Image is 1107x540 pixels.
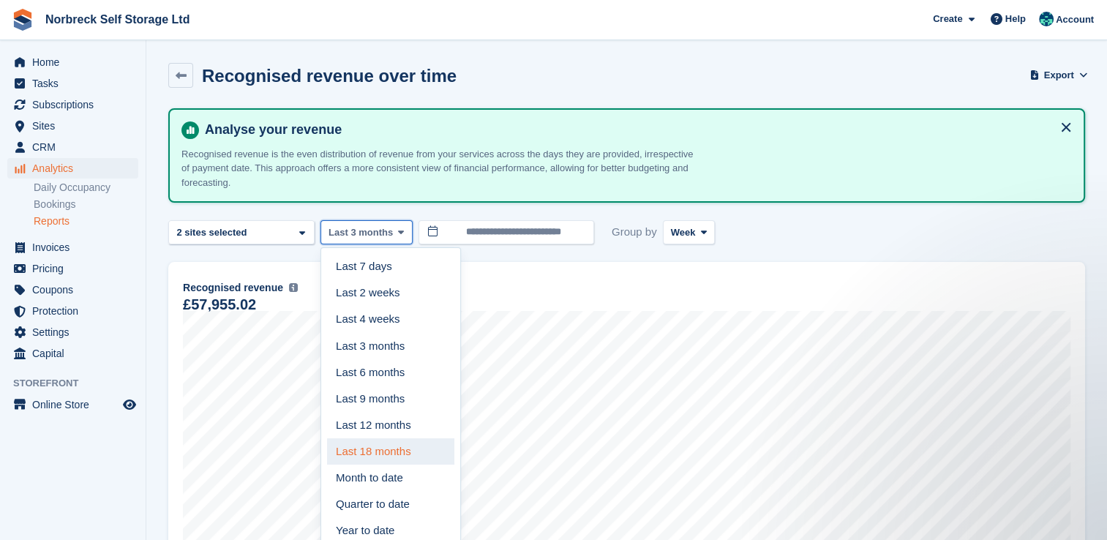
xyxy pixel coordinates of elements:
[327,280,454,307] a: Last 2 weeks
[32,301,120,321] span: Protection
[7,280,138,300] a: menu
[34,198,138,211] a: Bookings
[320,220,413,244] button: Last 3 months
[174,225,252,240] div: 2 sites selected
[7,343,138,364] a: menu
[1056,12,1094,27] span: Account
[121,396,138,413] a: Preview store
[7,237,138,258] a: menu
[34,181,138,195] a: Daily Occupancy
[32,343,120,364] span: Capital
[327,333,454,359] a: Last 3 months
[612,220,657,244] span: Group by
[7,137,138,157] a: menu
[32,280,120,300] span: Coupons
[1005,12,1026,26] span: Help
[933,12,962,26] span: Create
[12,9,34,31] img: stora-icon-8386f47178a22dfd0bd8f6a31ec36ba5ce8667c1dd55bd0f319d3a0aa187defe.svg
[1039,12,1054,26] img: Sally King
[327,254,454,280] a: Last 7 days
[7,258,138,279] a: menu
[327,491,454,517] a: Quarter to date
[7,158,138,179] a: menu
[40,7,195,31] a: Norbreck Self Storage Ltd
[7,394,138,415] a: menu
[32,258,120,279] span: Pricing
[34,214,138,228] a: Reports
[7,73,138,94] a: menu
[329,225,393,240] span: Last 3 months
[202,66,457,86] h2: Recognised revenue over time
[289,283,298,292] img: icon-info-grey-7440780725fd019a000dd9b08b2336e03edf1995a4989e88bcd33f0948082b44.svg
[7,322,138,342] a: menu
[32,137,120,157] span: CRM
[183,299,256,311] div: £57,955.02
[32,158,120,179] span: Analytics
[7,116,138,136] a: menu
[663,220,715,244] button: Week
[32,94,120,115] span: Subscriptions
[1032,63,1085,87] button: Export
[327,438,454,465] a: Last 18 months
[199,121,1072,138] h4: Analyse your revenue
[32,394,120,415] span: Online Store
[13,376,146,391] span: Storefront
[327,465,454,491] a: Month to date
[32,237,120,258] span: Invoices
[32,322,120,342] span: Settings
[327,307,454,333] a: Last 4 weeks
[32,52,120,72] span: Home
[7,52,138,72] a: menu
[32,73,120,94] span: Tasks
[7,94,138,115] a: menu
[32,116,120,136] span: Sites
[181,147,694,190] p: Recognised revenue is the even distribution of revenue from your services across the days they ar...
[327,386,454,412] a: Last 9 months
[1044,68,1074,83] span: Export
[671,225,696,240] span: Week
[7,301,138,321] a: menu
[327,359,454,386] a: Last 6 months
[327,412,454,438] a: Last 12 months
[183,280,283,296] span: Recognised revenue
